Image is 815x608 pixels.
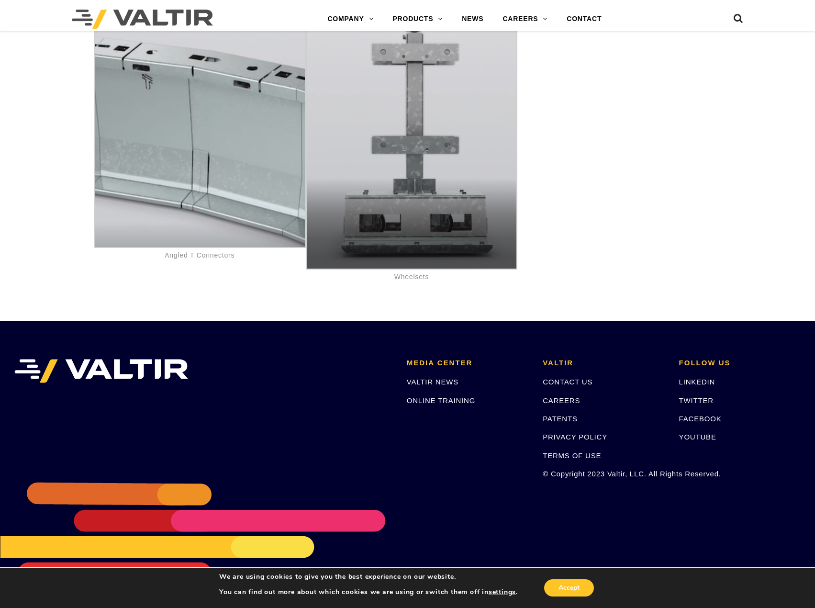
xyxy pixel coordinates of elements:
button: Accept [544,579,594,597]
h2: VALTIR [543,359,664,367]
a: COMPANY [318,10,383,29]
a: PRIVACY POLICY [543,433,607,441]
h2: MEDIA CENTER [407,359,528,367]
a: CAREERS [543,396,580,405]
dd: Wheelsets [306,270,518,284]
a: CONTACT US [543,378,592,386]
a: LINKEDIN [679,378,715,386]
a: ONLINE TRAINING [407,396,475,405]
p: You can find out more about which cookies we are using or switch them off in . [219,588,518,597]
a: CONTACT [557,10,611,29]
p: We are using cookies to give you the best experience on our website. [219,573,518,581]
a: YOUTUBE [679,433,716,441]
a: VALTIR NEWS [407,378,458,386]
h2: FOLLOW US [679,359,801,367]
dd: Angled T Connectors [94,248,306,262]
a: NEWS [452,10,493,29]
p: © Copyright 2023 Valtir, LLC. All Rights Reserved. [543,468,664,479]
button: settings [489,588,516,597]
a: PATENTS [543,415,578,423]
a: CAREERS [493,10,557,29]
img: Valtir [72,10,213,29]
img: VALTIR [14,359,188,383]
a: PRODUCTS [383,10,452,29]
a: FACEBOOK [679,415,722,423]
a: TWITTER [679,396,714,405]
a: TERMS OF USE [543,451,601,460]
